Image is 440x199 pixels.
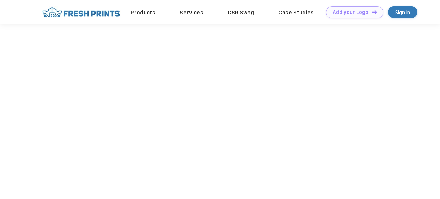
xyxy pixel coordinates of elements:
[395,8,410,16] div: Sign in
[372,10,377,14] img: DT
[333,9,368,15] div: Add your Logo
[40,6,122,18] img: fo%20logo%202.webp
[388,6,417,18] a: Sign in
[131,9,155,16] a: Products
